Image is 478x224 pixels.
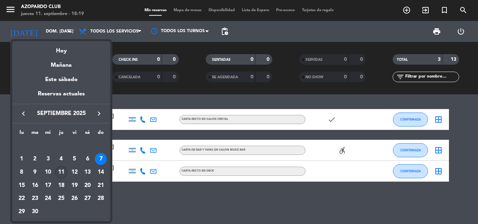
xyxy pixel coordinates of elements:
[15,166,28,179] td: 8 de septiembre de 2025
[19,109,28,118] i: keyboard_arrow_left
[29,166,41,178] div: 9
[42,180,54,192] div: 17
[94,166,107,179] td: 14 de septiembre de 2025
[55,166,67,178] div: 11
[15,192,28,205] td: 22 de septiembre de 2025
[95,166,107,178] div: 14
[28,205,42,218] td: 30 de septiembre de 2025
[41,153,55,166] td: 3 de septiembre de 2025
[29,206,41,218] div: 30
[12,41,110,56] div: Hoy
[81,166,94,179] td: 13 de septiembre de 2025
[12,70,110,89] div: Este sábado
[28,129,42,139] th: martes
[15,179,28,192] td: 15 de septiembre de 2025
[16,206,28,218] div: 29
[12,89,110,104] div: Reservas actuales
[16,193,28,205] div: 22
[30,109,93,118] span: septiembre 2025
[15,129,28,139] th: lunes
[81,179,94,192] td: 20 de septiembre de 2025
[95,109,103,118] i: keyboard_arrow_right
[12,56,110,70] div: Mañana
[28,153,42,166] td: 2 de septiembre de 2025
[15,153,28,166] td: 1 de septiembre de 2025
[95,153,107,165] div: 7
[41,179,55,192] td: 17 de septiembre de 2025
[55,192,68,205] td: 25 de septiembre de 2025
[94,192,107,205] td: 28 de septiembre de 2025
[55,179,68,192] td: 18 de septiembre de 2025
[42,153,54,165] div: 3
[55,129,68,139] th: jueves
[28,166,42,179] td: 9 de septiembre de 2025
[29,180,41,192] div: 16
[94,153,107,166] td: 7 de septiembre de 2025
[17,109,30,118] button: keyboard_arrow_left
[16,166,28,178] div: 8
[42,193,54,205] div: 24
[81,129,94,139] th: sábado
[28,179,42,192] td: 16 de septiembre de 2025
[68,153,81,166] td: 5 de septiembre de 2025
[16,180,28,192] div: 15
[16,153,28,165] div: 1
[95,193,107,205] div: 28
[68,166,81,179] td: 12 de septiembre de 2025
[94,129,107,139] th: domingo
[69,166,80,178] div: 12
[55,180,67,192] div: 18
[82,193,93,205] div: 27
[55,153,68,166] td: 4 de septiembre de 2025
[42,166,54,178] div: 10
[41,166,55,179] td: 10 de septiembre de 2025
[15,205,28,218] td: 29 de septiembre de 2025
[82,166,93,178] div: 13
[93,109,105,118] button: keyboard_arrow_right
[68,192,81,205] td: 26 de septiembre de 2025
[95,180,107,192] div: 21
[41,192,55,205] td: 24 de septiembre de 2025
[69,193,80,205] div: 26
[15,139,107,153] td: SEP.
[55,153,67,165] div: 4
[82,153,93,165] div: 6
[68,129,81,139] th: viernes
[82,180,93,192] div: 20
[94,179,107,192] td: 21 de septiembre de 2025
[69,153,80,165] div: 5
[41,129,55,139] th: miércoles
[55,193,67,205] div: 25
[68,179,81,192] td: 19 de septiembre de 2025
[29,153,41,165] div: 2
[28,192,42,205] td: 23 de septiembre de 2025
[81,192,94,205] td: 27 de septiembre de 2025
[81,153,94,166] td: 6 de septiembre de 2025
[55,166,68,179] td: 11 de septiembre de 2025
[29,193,41,205] div: 23
[69,180,80,192] div: 19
